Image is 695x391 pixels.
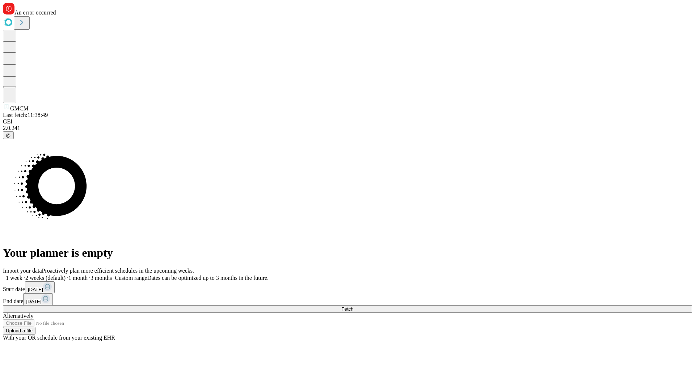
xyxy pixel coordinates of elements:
h1: Your planner is empty [3,246,692,260]
span: 1 week [6,275,22,281]
span: 1 month [68,275,88,281]
span: 3 months [90,275,112,281]
span: Alternatively [3,313,33,319]
span: With your OR schedule from your existing EHR [3,335,115,341]
div: Start date [3,281,692,293]
span: GMCM [10,105,29,112]
button: [DATE] [25,281,55,293]
span: Proactively plan more efficient schedules in the upcoming weeks. [42,268,194,274]
span: Last fetch: 11:38:49 [3,112,48,118]
button: Upload a file [3,327,35,335]
span: Dates can be optimized up to 3 months in the future. [147,275,269,281]
span: Fetch [341,306,353,312]
button: Fetch [3,305,692,313]
button: [DATE] [23,293,53,305]
div: 2.0.241 [3,125,692,131]
span: 2 weeks (default) [25,275,66,281]
span: Import your data [3,268,42,274]
div: GEI [3,118,692,125]
button: @ [3,131,14,139]
span: @ [6,133,11,138]
span: An error occurred [14,9,56,16]
span: [DATE] [26,299,41,304]
span: [DATE] [28,287,43,292]
div: End date [3,293,692,305]
span: Custom range [115,275,147,281]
